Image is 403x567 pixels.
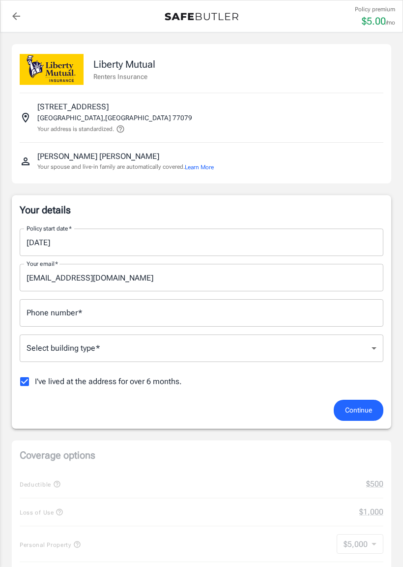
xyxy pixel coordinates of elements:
span: $ 5.00 [362,15,386,27]
svg: Insured address [20,112,31,124]
img: Back to quotes [165,13,238,21]
p: [STREET_ADDRESS] [37,101,109,113]
input: Choose date, selected date is Sep 5, 2025 [20,229,376,256]
a: back to quotes [6,6,26,26]
p: Your details [20,203,383,217]
span: Continue [345,404,372,416]
p: Renters Insurance [93,72,155,81]
p: Policy premium [355,5,395,14]
p: Liberty Mutual [93,57,155,72]
p: [GEOGRAPHIC_DATA] , [GEOGRAPHIC_DATA] 77079 [37,113,192,123]
label: Your email [27,259,58,268]
span: I've lived at the address for over 6 months. [35,376,182,387]
p: [PERSON_NAME] [PERSON_NAME] [37,151,159,162]
button: Continue [334,400,383,421]
img: Liberty Mutual [20,54,84,85]
input: Enter email [20,264,383,291]
p: Your address is standardized. [37,125,114,133]
p: Your spouse and live-in family are automatically covered. [37,162,214,172]
p: /mo [386,18,395,27]
label: Policy start date [27,224,72,232]
svg: Insured person [20,155,31,167]
input: Enter number [20,299,383,327]
button: Learn More [185,163,214,172]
